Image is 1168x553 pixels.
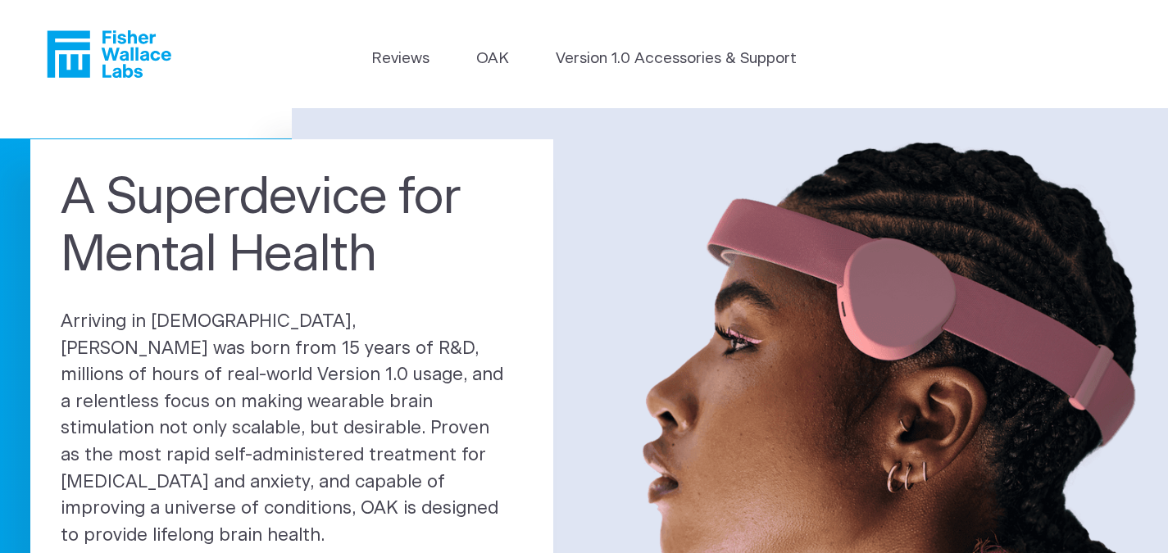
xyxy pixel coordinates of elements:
[476,48,509,70] a: OAK
[61,309,523,549] p: Arriving in [DEMOGRAPHIC_DATA], [PERSON_NAME] was born from 15 years of R&D, millions of hours of...
[47,30,171,78] a: Fisher Wallace
[556,48,797,70] a: Version 1.0 Accessories & Support
[61,170,523,285] h1: A Superdevice for Mental Health
[371,48,429,70] a: Reviews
